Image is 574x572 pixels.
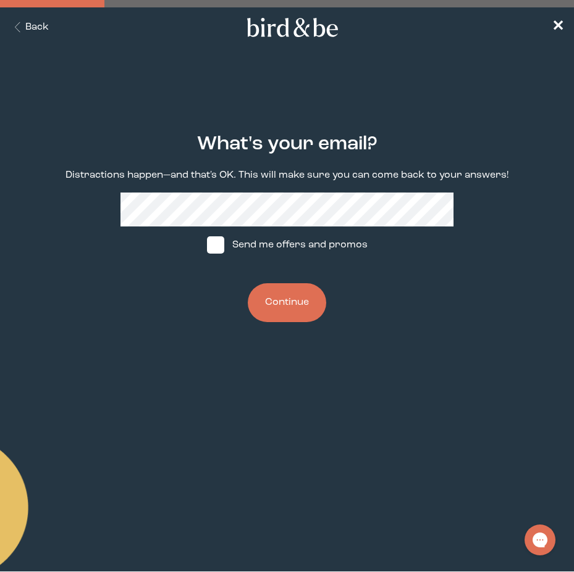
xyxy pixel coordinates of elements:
iframe: Gorgias live chat messenger [518,520,562,560]
label: Send me offers and promos [195,226,379,263]
button: Back Button [10,20,49,35]
button: Continue [248,283,326,322]
span: ✕ [552,20,564,35]
h2: What's your email? [197,130,378,159]
p: Distractions happen—and that's OK. This will make sure you can come back to your answers! [65,168,509,183]
a: ✕ [552,17,564,38]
